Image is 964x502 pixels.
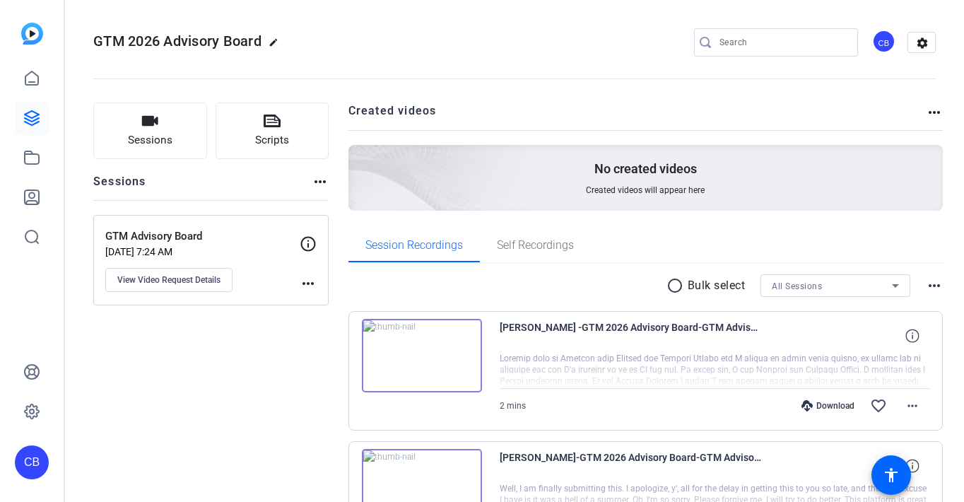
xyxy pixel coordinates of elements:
mat-icon: edit [269,37,286,54]
mat-icon: accessibility [883,467,900,484]
h2: Sessions [93,173,146,200]
mat-icon: favorite_border [870,397,887,414]
img: blue-gradient.svg [21,23,43,45]
p: Bulk select [688,277,746,294]
div: Download [794,400,862,411]
span: All Sessions [772,281,822,291]
mat-icon: radio_button_unchecked [666,277,688,294]
mat-icon: more_horiz [312,173,329,190]
span: 2 mins [500,401,526,411]
p: GTM Advisory Board [105,228,300,245]
mat-icon: more_horiz [904,397,921,414]
button: Scripts [216,103,329,159]
div: CB [872,30,895,53]
img: thumb-nail [362,319,482,392]
mat-icon: more_horiz [300,275,317,292]
span: [PERSON_NAME] -GTM 2026 Advisory Board-GTM Advisory Board-1755794433093-webcam [500,319,761,353]
button: View Video Request Details [105,268,233,292]
ngx-avatar: Catherine Brask [872,30,897,54]
span: Scripts [255,132,289,148]
div: CB [15,445,49,479]
span: Self Recordings [497,240,574,251]
p: [DATE] 7:24 AM [105,246,300,257]
span: GTM 2026 Advisory Board [93,33,261,49]
span: Created videos will appear here [586,185,705,196]
mat-icon: more_horiz [926,277,943,294]
button: Sessions [93,103,207,159]
span: View Video Request Details [117,274,221,286]
h2: Created videos [348,103,927,130]
mat-icon: more_horiz [926,104,943,121]
input: Search [719,34,847,51]
p: No created videos [594,160,697,177]
span: Session Recordings [365,240,463,251]
span: [PERSON_NAME]-GTM 2026 Advisory Board-GTM Advisory Board-1755732787515-webcam [500,449,761,483]
img: Creted videos background [190,5,527,312]
mat-icon: settings [908,33,936,54]
span: Sessions [128,132,172,148]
